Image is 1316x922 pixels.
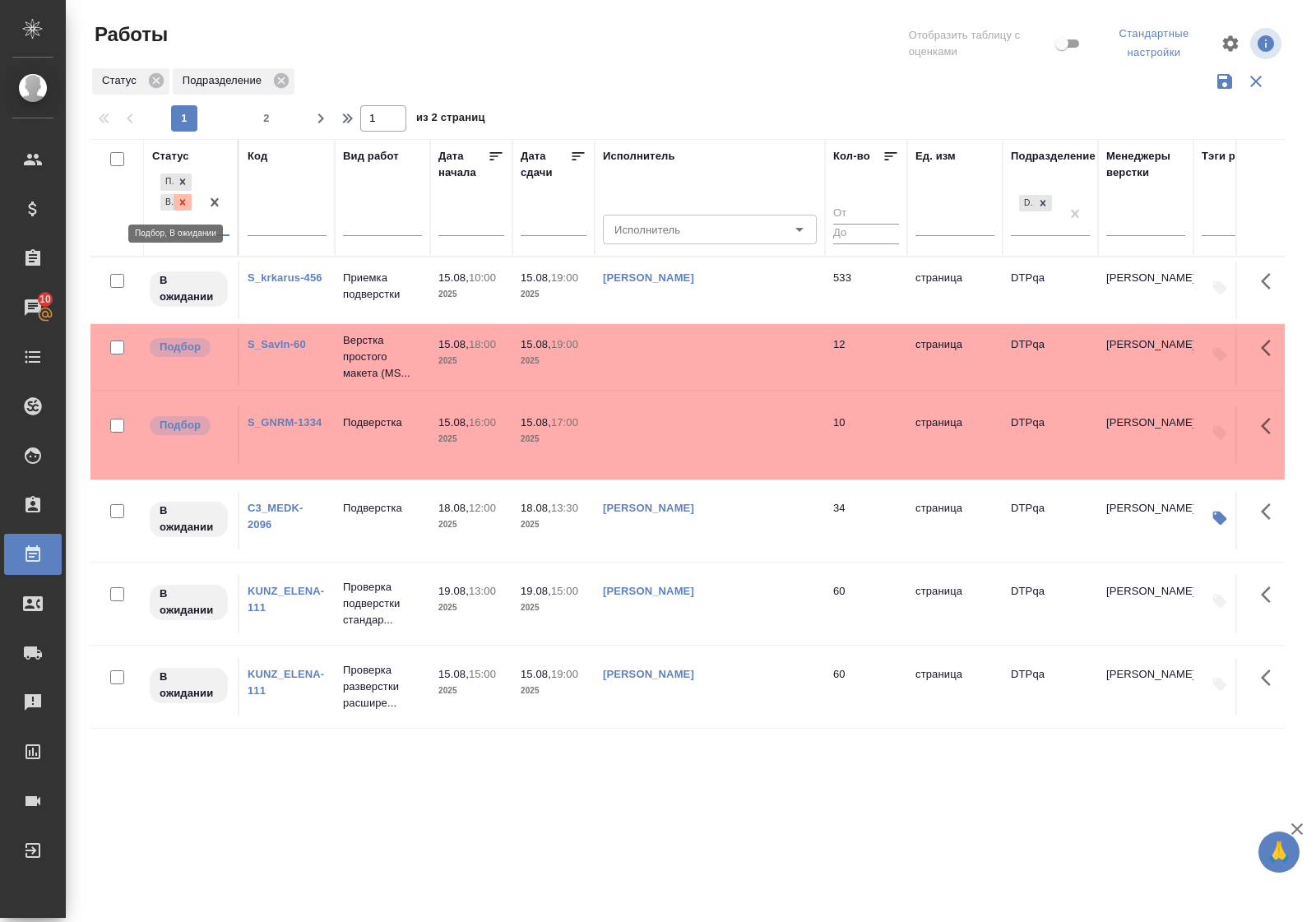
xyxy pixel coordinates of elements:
[1251,575,1291,614] button: Здесь прячутся важные кнопки
[469,585,496,597] p: 13:00
[438,338,469,350] p: 15.08,
[148,336,229,359] div: Можно подбирать исполнителей
[438,271,469,284] p: 15.08,
[1106,415,1185,431] p: [PERSON_NAME]
[438,517,504,533] p: 2025
[160,586,218,619] p: В ожидании
[1106,583,1185,600] p: [PERSON_NAME]
[907,492,1003,549] td: страница
[1211,24,1250,63] span: Настроить таблицу
[521,286,586,303] p: 2025
[1202,336,1238,373] button: Добавить тэги
[248,148,267,164] div: Код
[603,668,694,680] a: [PERSON_NAME]
[1106,666,1185,683] p: [PERSON_NAME]
[825,575,907,632] td: 60
[343,579,422,628] p: Проверка подверстки стандар...
[1019,195,1034,212] div: DTPqa
[521,353,586,369] p: 2025
[833,224,899,244] input: До
[469,416,496,429] p: 16:00
[160,503,218,535] p: В ожидании
[1202,583,1238,619] button: Добавить тэги
[92,68,169,95] div: Статус
[551,668,578,680] p: 19:00
[469,502,496,514] p: 12:00
[521,431,586,447] p: 2025
[148,500,229,539] div: Исполнитель назначен, приступать к работе пока рано
[521,416,551,429] p: 15.08,
[438,431,504,447] p: 2025
[603,502,694,514] a: [PERSON_NAME]
[521,600,586,616] p: 2025
[148,666,229,705] div: Исполнитель назначен, приступать к работе пока рано
[825,492,907,549] td: 34
[148,583,229,622] div: Исполнитель назначен, приступать к работе пока рано
[833,204,899,225] input: От
[1106,148,1185,181] div: Менеджеры верстки
[551,271,578,284] p: 19:00
[788,218,811,241] button: Open
[30,291,61,308] span: 10
[183,72,267,89] p: Подразделение
[1265,835,1293,869] span: 🙏
[4,287,62,328] a: 10
[551,585,578,597] p: 15:00
[438,668,469,680] p: 15.08,
[469,668,496,680] p: 15:00
[1251,406,1291,446] button: Здесь прячутся важные кнопки
[102,72,142,89] p: Статус
[438,286,504,303] p: 2025
[438,148,488,181] div: Дата начала
[521,271,551,284] p: 15.08,
[521,338,551,350] p: 15.08,
[1003,406,1098,464] td: DTPqa
[1017,193,1054,214] div: DTPqa
[907,262,1003,319] td: страница
[469,271,496,284] p: 10:00
[438,683,504,699] p: 2025
[1106,270,1185,286] p: [PERSON_NAME]
[603,585,694,597] a: [PERSON_NAME]
[907,658,1003,716] td: страница
[551,416,578,429] p: 17:00
[1258,832,1300,873] button: 🙏
[248,271,322,284] a: S_krkarus-456
[469,338,496,350] p: 18:00
[1011,148,1096,164] div: Подразделение
[1003,328,1098,386] td: DTPqa
[551,502,578,514] p: 13:30
[1202,666,1238,702] button: Добавить тэги
[248,668,324,697] a: KUNZ_ELENA-111
[438,353,504,369] p: 2025
[825,328,907,386] td: 12
[148,415,229,437] div: Можно подбирать исполнителей
[521,668,551,680] p: 15.08,
[1097,21,1211,66] div: split button
[1202,148,1269,164] div: Тэги работы
[152,148,189,164] div: Статус
[248,338,306,350] a: S_SavIn-60
[343,415,422,431] p: Подверстка
[248,416,322,429] a: S_GNRM-1334
[907,328,1003,386] td: страница
[160,174,174,191] div: Подбор
[1003,575,1098,632] td: DTPqa
[1251,262,1291,301] button: Здесь прячутся важные кнопки
[825,658,907,716] td: 60
[159,172,193,192] div: Подбор, В ожидании
[253,110,280,127] span: 2
[160,339,201,355] p: Подбор
[160,194,174,211] div: В ожидании
[253,105,280,132] button: 2
[438,585,469,597] p: 19.08,
[1209,66,1240,97] button: Сохранить фильтры
[603,148,675,164] div: Исполнитель
[438,416,469,429] p: 15.08,
[1003,658,1098,716] td: DTPqa
[1003,262,1098,319] td: DTPqa
[173,68,294,95] div: Подразделение
[521,585,551,597] p: 19.08,
[1251,658,1291,697] button: Здесь прячутся важные кнопки
[343,148,399,164] div: Вид работ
